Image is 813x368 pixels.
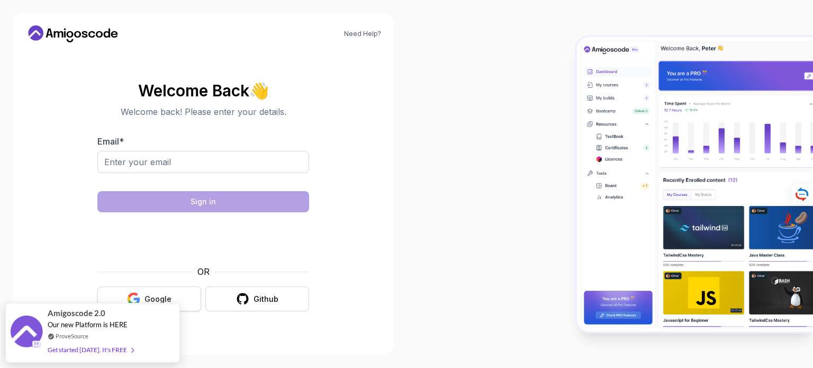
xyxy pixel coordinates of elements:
span: Our new Platform is HERE [48,320,128,329]
a: Need Help? [344,30,381,38]
div: Github [254,294,278,304]
button: Google [97,286,201,311]
div: Get started [DATE]. It's FREE [48,344,133,356]
iframe: Widget containing checkbox for hCaptcha security challenge [123,219,283,259]
p: Welcome back! Please enter your details. [97,105,309,118]
div: Sign in [191,196,216,207]
div: Google [144,294,171,304]
input: Enter your email [97,151,309,173]
button: Github [205,286,309,311]
button: Sign in [97,191,309,212]
p: OR [197,265,210,278]
a: ProveSource [56,331,88,340]
label: Email * [97,136,124,147]
span: 👋 [249,82,269,99]
img: provesource social proof notification image [11,316,42,350]
img: Amigoscode Dashboard [577,37,813,331]
span: Amigoscode 2.0 [48,307,105,319]
h2: Welcome Back [97,82,309,99]
a: Home link [25,25,121,42]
